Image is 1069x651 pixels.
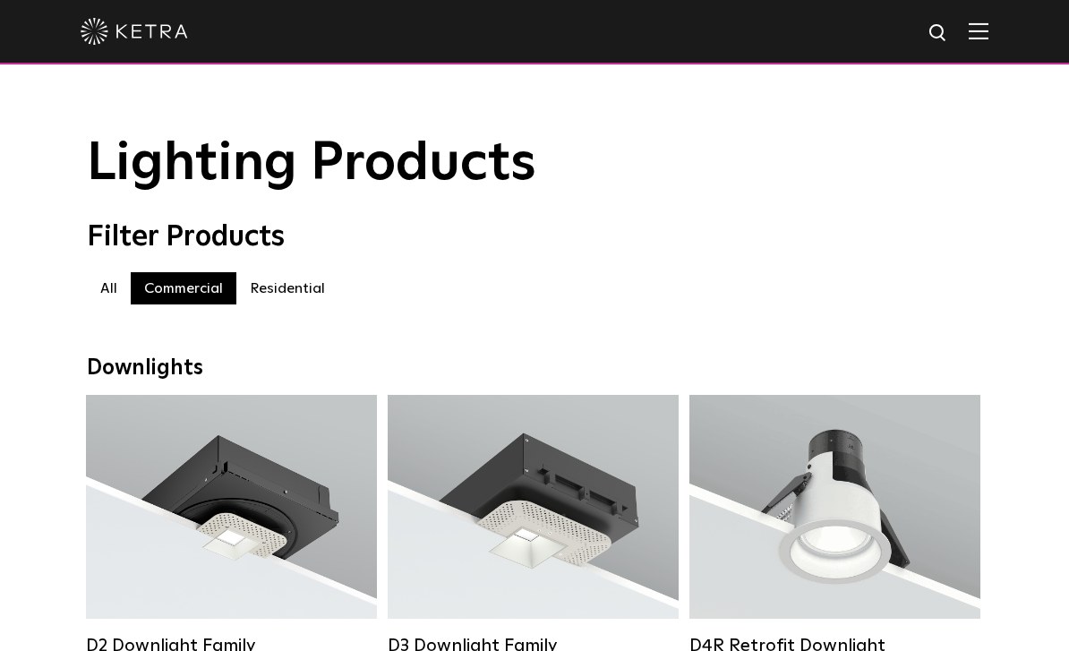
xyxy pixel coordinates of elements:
[87,272,131,304] label: All
[87,355,982,381] div: Downlights
[236,272,338,304] label: Residential
[87,220,982,254] div: Filter Products
[87,137,536,191] span: Lighting Products
[928,22,950,45] img: search icon
[81,18,188,45] img: ketra-logo-2019-white
[969,22,988,39] img: Hamburger%20Nav.svg
[131,272,236,304] label: Commercial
